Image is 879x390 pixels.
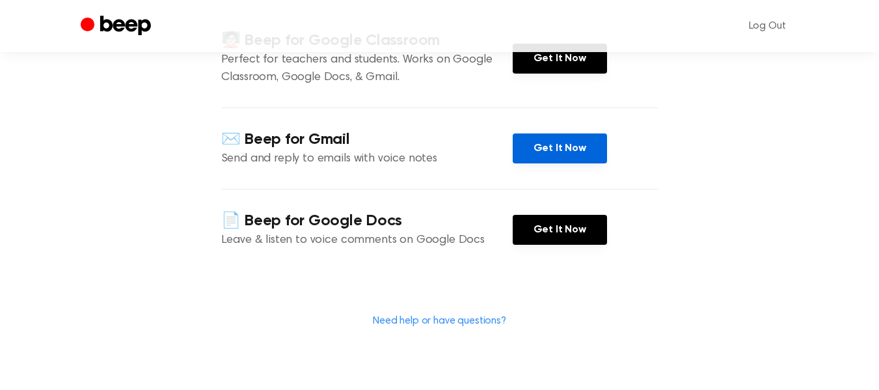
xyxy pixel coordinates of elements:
p: Send and reply to emails with voice notes [221,150,513,168]
p: Leave & listen to voice comments on Google Docs [221,232,513,249]
h4: 📄 Beep for Google Docs [221,210,513,232]
p: Perfect for teachers and students. Works on Google Classroom, Google Docs, & Gmail. [221,51,513,87]
h4: ✉️ Beep for Gmail [221,129,513,150]
a: Get It Now [513,133,607,163]
a: Need help or have questions? [373,316,506,326]
a: Beep [81,14,154,39]
a: Log Out [736,10,799,42]
a: Get It Now [513,215,607,245]
a: Get It Now [513,44,607,74]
